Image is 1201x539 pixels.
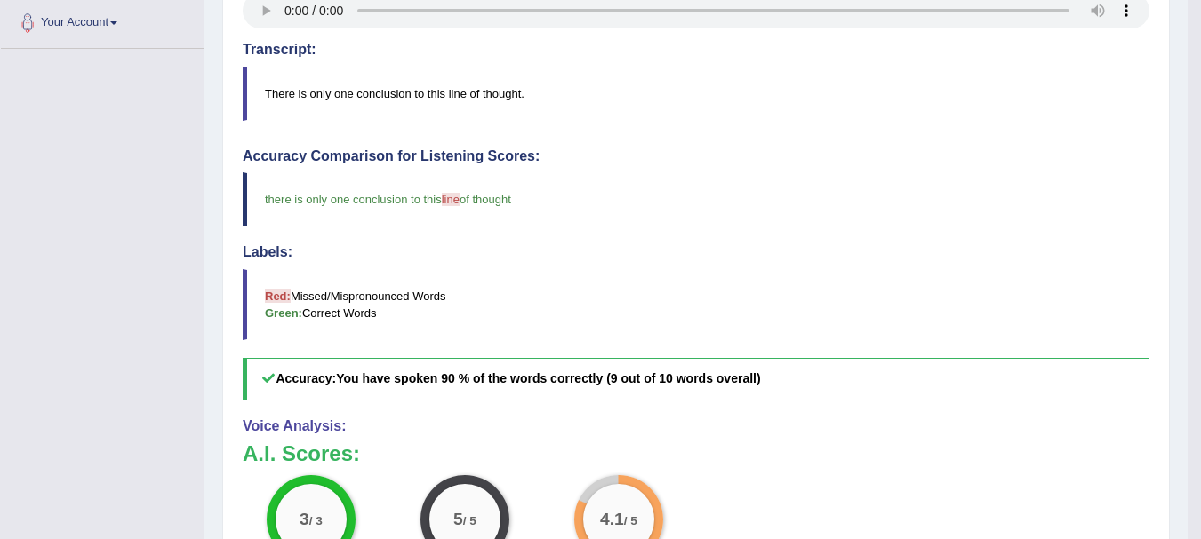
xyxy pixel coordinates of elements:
[265,306,302,320] b: Green:
[265,289,291,303] b: Red:
[453,509,463,528] big: 5
[243,42,1149,58] h4: Transcript:
[243,441,360,465] b: A.I. Scores:
[460,193,511,206] span: of thought
[336,371,760,385] b: You have spoken 90 % of the words correctly (9 out of 10 words overall)
[243,418,1149,434] h4: Voice Analysis:
[300,509,309,528] big: 3
[308,514,322,527] small: / 3
[243,269,1149,340] blockquote: Missed/Mispronounced Words Correct Words
[243,244,1149,260] h4: Labels:
[600,509,624,528] big: 4.1
[265,193,442,206] span: there is only one conclusion to this
[463,514,476,527] small: / 5
[624,514,637,527] small: / 5
[243,67,1149,121] blockquote: There is only one conclusion to this line of thought.
[243,148,1149,164] h4: Accuracy Comparison for Listening Scores:
[442,193,460,206] span: line
[243,358,1149,400] h5: Accuracy:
